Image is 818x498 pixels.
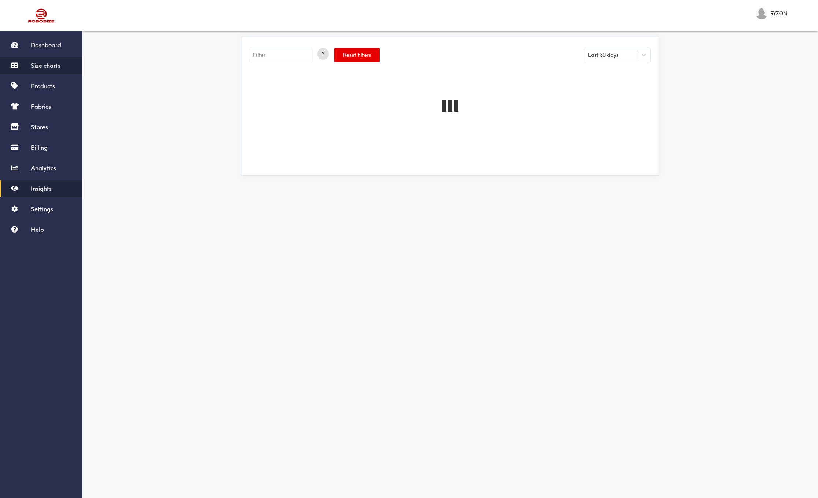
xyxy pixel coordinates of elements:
[31,103,51,110] span: Fabrics
[31,82,55,90] span: Products
[756,8,767,19] img: RYZON
[31,205,53,213] span: Settings
[31,41,61,49] span: Dashboard
[31,123,48,131] span: Stores
[770,10,787,18] span: RYZON
[31,164,56,172] span: Analytics
[588,51,618,59] div: Last 30 days
[31,185,52,192] span: Insights
[31,226,44,233] span: Help
[31,144,48,151] span: Billing
[317,50,329,57] span: ?
[334,48,380,62] button: Reset filters
[250,48,312,62] input: Filter
[317,48,329,60] div: ?
[31,62,60,69] span: Size charts
[14,5,69,26] img: Robosize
